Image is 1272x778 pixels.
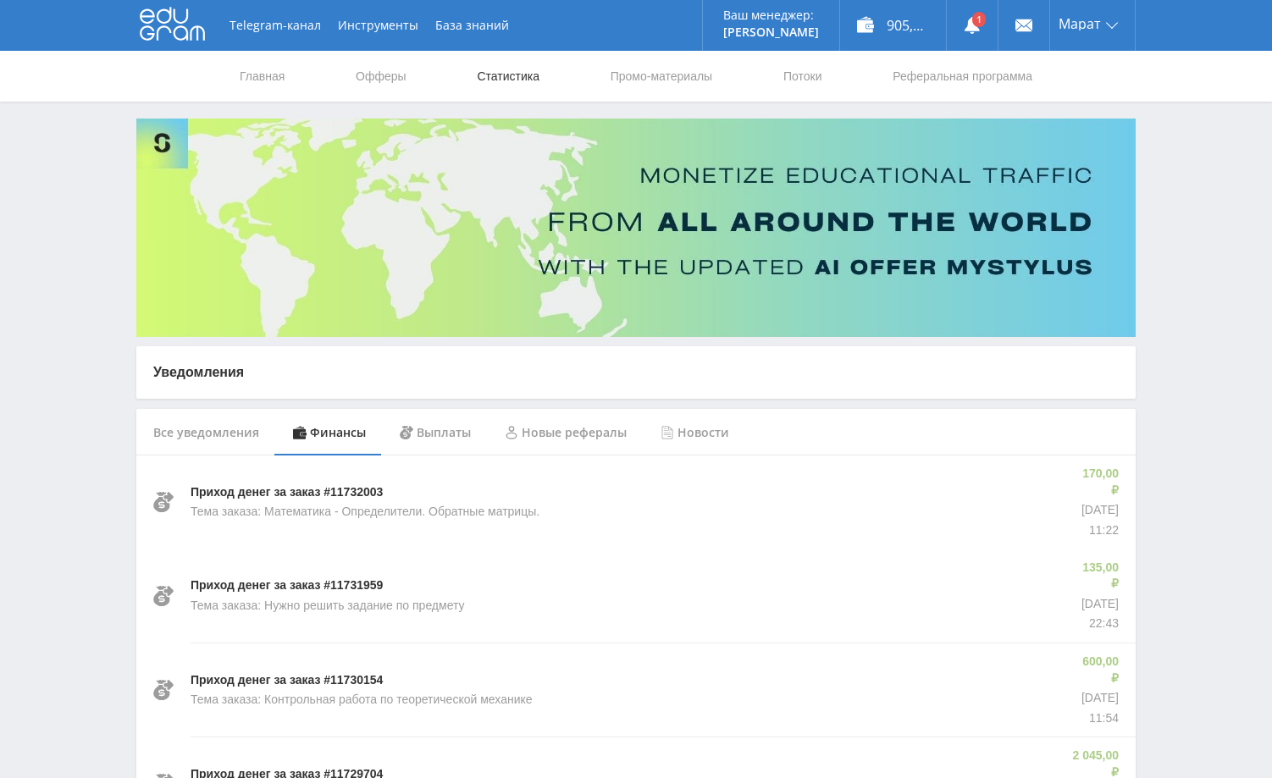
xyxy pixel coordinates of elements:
a: Статистика [475,51,541,102]
a: Главная [238,51,286,102]
div: Выплаты [383,409,488,456]
div: Финансы [276,409,383,456]
a: Реферальная программа [891,51,1034,102]
p: 11:22 [1077,522,1119,539]
p: 135,00 ₽ [1077,560,1119,593]
p: 170,00 ₽ [1077,466,1119,499]
p: [DATE] [1077,596,1119,613]
a: Промо-материалы [609,51,714,102]
div: Все уведомления [136,409,276,456]
div: Новые рефералы [488,409,644,456]
p: Приход денег за заказ #11731959 [191,577,383,594]
p: 22:43 [1077,615,1119,632]
p: Уведомления [153,363,1119,382]
span: Марат [1059,17,1101,30]
p: [PERSON_NAME] [723,25,819,39]
div: Новости [644,409,746,456]
img: Banner [136,119,1136,337]
p: Приход денег за заказ #11732003 [191,484,383,501]
p: 11:54 [1077,710,1119,727]
a: Потоки [782,51,824,102]
p: Тема заказа: Контрольная работа по теоретической механике [191,692,533,709]
p: Приход денег за заказ #11730154 [191,672,383,689]
p: 600,00 ₽ [1077,654,1119,687]
p: [DATE] [1077,690,1119,707]
p: Ваш менеджер: [723,8,819,22]
p: Тема заказа: Математика - Определители. Обратные матрицы. [191,504,539,521]
p: Тема заказа: Нужно решить задание по предмету [191,598,465,615]
p: [DATE] [1077,502,1119,519]
a: Офферы [354,51,408,102]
